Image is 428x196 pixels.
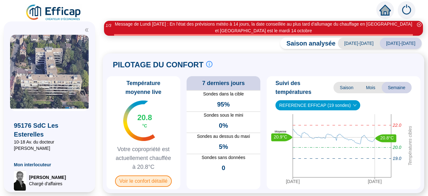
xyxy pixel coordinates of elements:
span: Sondes sans données [187,154,260,161]
span: 95176 SdC Les Esterelles [14,121,85,139]
span: Sondes au dessus du maxi [187,133,260,140]
span: 20.8 [137,113,152,123]
span: Sondes dans la cible [187,91,260,97]
span: 95% [217,100,230,109]
span: Saison analysée [280,39,336,48]
span: Température moyenne live [109,79,178,96]
span: 7 derniers jours [202,79,245,88]
span: [PERSON_NAME] [29,174,66,181]
span: double-left [84,28,89,32]
span: home [379,4,391,16]
span: Saison [333,82,360,93]
span: 0 [222,163,225,172]
text: 20.8°C [380,135,394,140]
span: Sondes sous le mini [187,112,260,119]
tspan: 19.0 [393,156,401,161]
span: PILOTAGE DU CONFORT [113,60,204,70]
span: Chargé d'affaires [29,181,66,187]
img: efficap energie logo [25,4,82,21]
span: Semaine [382,82,412,93]
img: Chargé d'affaires [14,170,26,191]
tspan: Températures cibles [408,126,413,166]
tspan: [DATE] [286,179,300,184]
span: °C [142,123,147,129]
span: Suivi des températures [275,79,333,96]
span: Mois [360,82,382,93]
tspan: 22.0 [392,123,401,128]
img: alerts [398,1,415,19]
span: 0% [219,121,228,130]
text: 20.9°C [274,134,287,139]
img: indicateur températures [123,101,155,141]
div: Message de Lundi [DATE] : En l'état des prévisions météo à 14 jours, la date conseillée au plus t... [114,21,413,34]
span: info-circle [206,61,212,67]
tspan: 20.0 [392,145,401,150]
span: 10-18 Av. du docteur [PERSON_NAME] [14,139,85,151]
span: [DATE]-[DATE] [338,38,380,49]
tspan: [DATE] [368,179,382,184]
span: Votre copropriété est actuellement chauffée à 20.8°C [109,145,178,171]
span: close-circle [417,22,421,27]
span: Voir le confort détaillé [115,175,172,187]
span: REFERENCE EFFICAP (19 sondes) [279,101,356,110]
span: 5% [219,142,228,151]
span: down [353,103,357,107]
span: Mon interlocuteur [14,162,85,168]
text: Moyenne [275,130,286,133]
i: 1 / 3 [106,23,111,28]
span: [DATE]-[DATE] [380,38,422,49]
